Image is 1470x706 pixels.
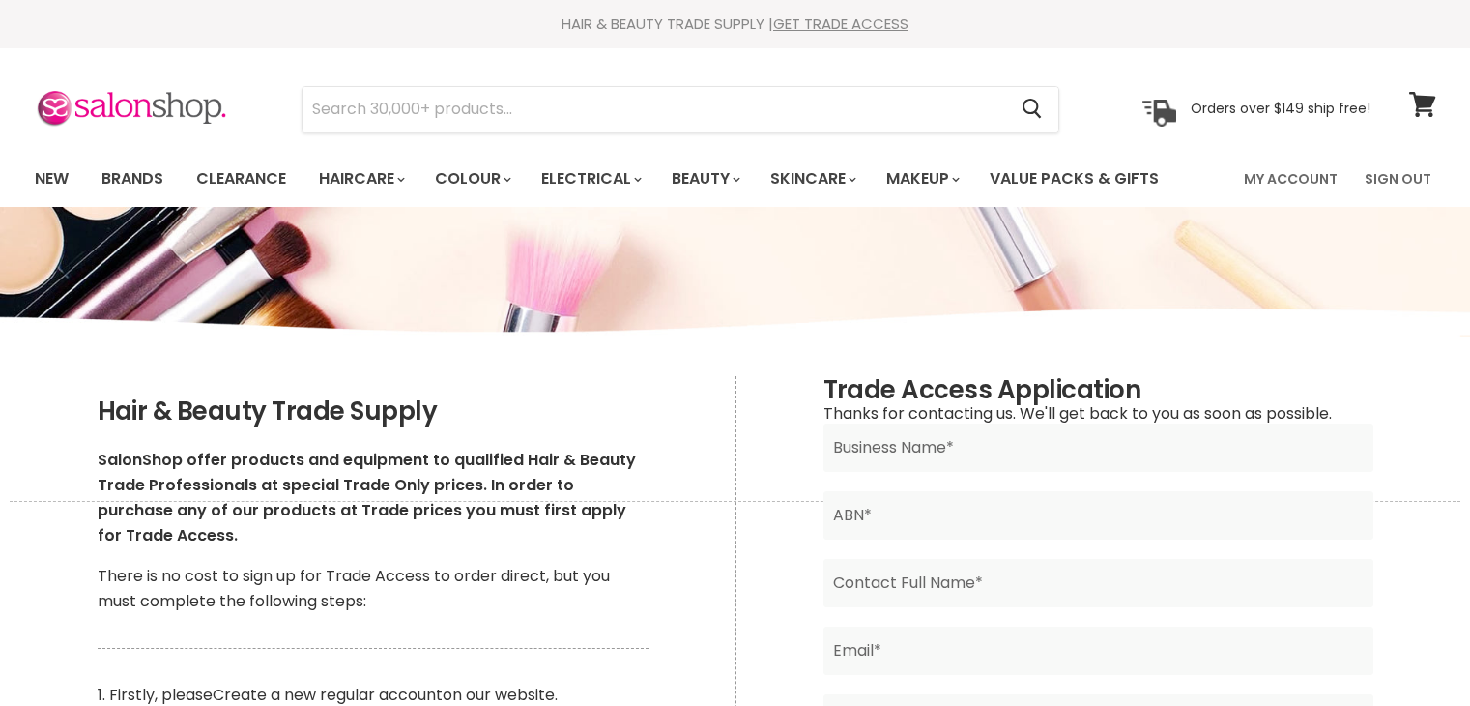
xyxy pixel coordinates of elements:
[1353,159,1443,199] a: Sign Out
[773,14,908,34] a: GET TRADE ACCESS
[302,86,1059,132] form: Product
[872,159,971,199] a: Makeup
[756,159,868,199] a: Skincare
[1232,159,1349,199] a: My Account
[1007,87,1058,132] button: Search
[11,15,1460,34] div: HAIR & BEAUTY TRADE SUPPLY |
[11,151,1460,207] nav: Main
[527,159,653,199] a: Electrical
[1191,100,1370,117] p: Orders over $149 ship free!
[823,405,1373,423] p: Thanks for contacting us. We'll get back to you as soon as possible.
[87,159,178,199] a: Brands
[420,159,523,199] a: Colour
[657,159,752,199] a: Beauty
[304,159,417,199] a: Haircare
[20,159,83,199] a: New
[303,87,1007,132] input: Search
[98,448,649,548] p: SalonShop offer products and equipment to qualified Hair & Beauty Trade Professionals at special ...
[823,376,1373,405] h2: Trade Access Application
[98,397,649,427] h2: Hair & Beauty Trade Supply
[975,159,1173,199] a: Value Packs & Gifts
[182,159,301,199] a: Clearance
[98,564,649,614] p: There is no cost to sign up for Trade Access to order direct, but you must complete the following...
[20,151,1203,207] ul: Main menu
